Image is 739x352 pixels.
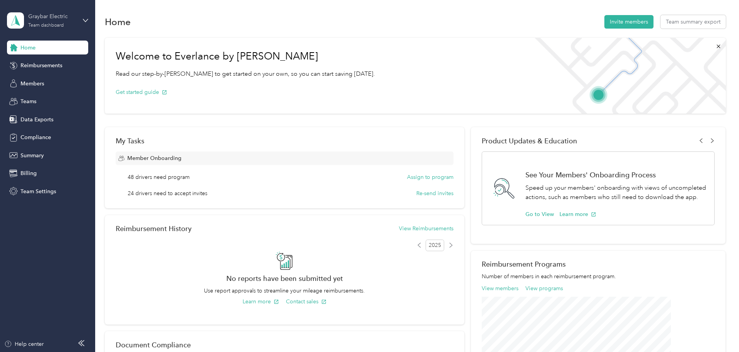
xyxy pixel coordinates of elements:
h1: Welcome to Everlance by [PERSON_NAME] [116,50,375,63]
span: Team Settings [21,187,56,196]
button: Get started guide [116,88,167,96]
p: Read our step-by-[PERSON_NAME] to get started on your own, so you can start saving [DATE]. [116,69,375,79]
span: Reimbursements [21,61,62,70]
span: 48 drivers need program [128,173,190,181]
h2: Reimbursement Programs [482,260,715,268]
button: View members [482,284,518,292]
h2: Reimbursement History [116,224,192,233]
span: 2025 [426,240,444,251]
p: Use report approvals to streamline your mileage reimbursements. [116,287,453,295]
p: Speed up your members' onboarding with views of uncompleted actions, such as members who still ne... [525,183,706,202]
h1: Home [105,18,131,26]
button: Go to View [525,210,554,218]
button: Re-send invites [416,189,453,197]
span: Product Updates & Education [482,137,577,145]
p: Number of members in each reimbursement program. [482,272,715,281]
h2: No reports have been submitted yet [116,274,453,282]
span: Member Onboarding [127,154,181,162]
span: Compliance [21,133,51,141]
button: Invite members [604,15,653,29]
button: View programs [525,284,563,292]
span: Teams [21,97,36,105]
button: Assign to program [407,173,453,181]
button: Learn more [243,298,279,306]
h2: Document Compliance [116,341,191,349]
h1: See Your Members' Onboarding Process [525,171,706,179]
button: Team summary export [660,15,726,29]
div: Team dashboard [28,23,64,28]
span: 24 drivers need to accept invites [128,189,207,197]
span: Home [21,44,36,52]
button: View Reimbursements [399,224,453,233]
button: Contact sales [286,298,327,306]
iframe: Everlance-gr Chat Button Frame [696,309,739,352]
img: Welcome to everlance [527,38,725,114]
div: Graybar Electric [28,12,77,20]
span: Billing [21,169,37,177]
div: My Tasks [116,137,453,145]
button: Learn more [559,210,596,218]
span: Data Exports [21,116,53,124]
span: Members [21,80,44,88]
span: Summary [21,151,44,160]
button: Help center [4,340,44,348]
